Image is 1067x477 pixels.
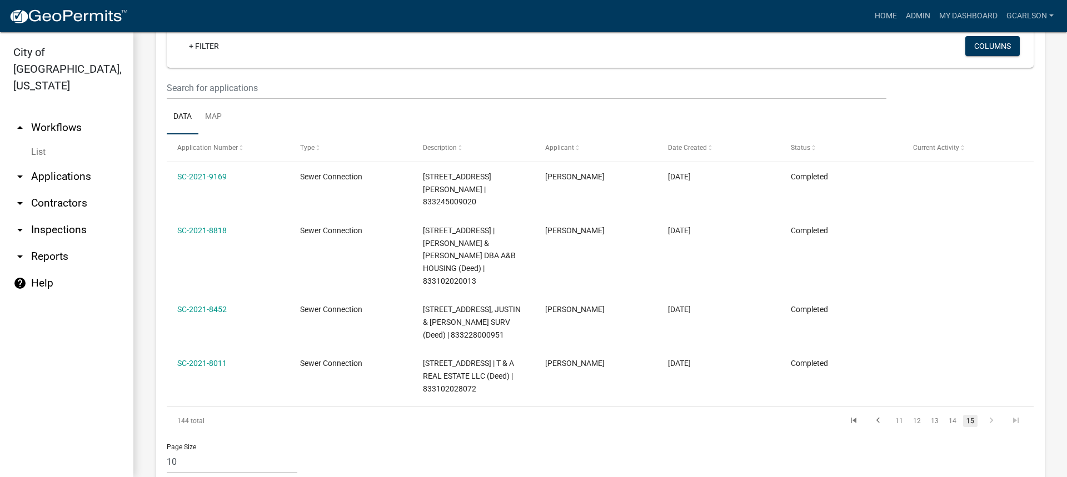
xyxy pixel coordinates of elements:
a: 12 [910,415,924,427]
a: 15 [963,415,978,427]
datatable-header-cell: Applicant [535,134,657,161]
a: go to previous page [867,415,889,427]
a: 14 [945,415,960,427]
i: arrow_drop_down [13,250,27,263]
span: Brian Kloewer [545,359,605,368]
span: Completed [791,172,828,181]
datatable-header-cell: Application Number [167,134,290,161]
span: Sewer Connection [300,359,362,368]
li: page 12 [908,411,926,430]
span: 05/19/2021 [668,359,691,368]
button: Columns [965,36,1020,56]
datatable-header-cell: Date Created [657,134,780,161]
span: 1217 COLLEGE BLVD | SCHWERY, JODY J (Deed) | 833245009020 [423,172,491,207]
i: arrow_drop_up [13,121,27,134]
li: page 15 [961,411,979,430]
input: Search for applications [167,77,886,99]
a: gcarlson [1002,6,1058,27]
a: Admin [901,6,935,27]
span: Sewer Connection [300,172,362,181]
a: SC-2021-9169 [177,172,227,181]
a: go to next page [981,415,1002,427]
datatable-header-cell: Current Activity [903,134,1025,161]
span: 501 7TH ST | BURGER, BRUCE & LINDA SURV DBA A&B HOUSING (Deed) | 833102020013 [423,226,516,285]
span: Status [791,144,810,152]
span: 06/06/2021 [668,226,691,235]
span: Completed [791,226,828,235]
span: Application Number [177,144,238,152]
datatable-header-cell: Type [290,134,412,161]
a: SC-2021-8452 [177,305,227,314]
span: Completed [791,305,828,314]
li: page 11 [890,411,908,430]
a: SC-2021-8818 [177,226,227,235]
span: Brian Kloewer [545,305,605,314]
span: Ryan Eggerss [545,172,605,181]
i: arrow_drop_down [13,170,27,183]
a: Home [870,6,901,27]
a: go to first page [843,415,864,427]
a: My Dashboard [935,6,1002,27]
span: Applicant [545,144,574,152]
a: 13 [928,415,942,427]
span: Type [300,144,315,152]
a: Map [198,99,228,135]
span: 1510 WILLOW ST | NIELSEN, JUSTIN & CHRISTIN SURV (Deed) | 833228000951 [423,305,521,339]
a: go to last page [1005,415,1026,427]
a: 11 [892,415,906,427]
span: Sewer Connection [300,305,362,314]
span: Sewer Connection [300,226,362,235]
a: + Filter [180,36,228,56]
datatable-header-cell: Description [412,134,535,161]
datatable-header-cell: Status [780,134,903,161]
li: page 13 [926,411,944,430]
a: Data [167,99,198,135]
span: Current Activity [913,144,959,152]
div: 144 total [167,407,338,435]
span: Description [423,144,457,152]
i: arrow_drop_down [13,223,27,237]
a: SC-2021-8011 [177,359,227,368]
span: 05/27/2021 [668,305,691,314]
span: Completed [791,359,828,368]
span: Date Created [668,144,707,152]
span: 06/14/2021 [668,172,691,181]
li: page 14 [944,411,961,430]
span: bruce burger [545,226,605,235]
i: help [13,277,27,290]
span: 712 CYCLONE AVE | T & A REAL ESTATE LLC (Deed) | 833102028072 [423,359,514,393]
i: arrow_drop_down [13,197,27,210]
